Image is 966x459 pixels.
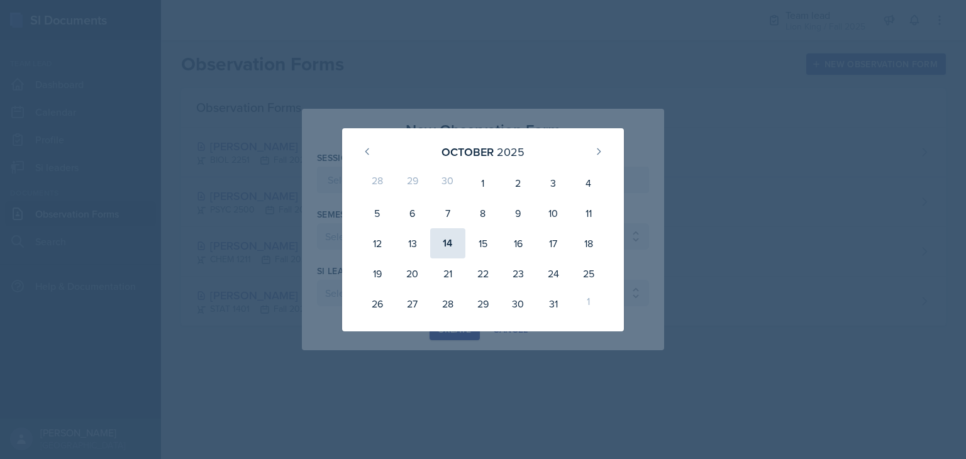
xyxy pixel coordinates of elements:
div: 14 [430,228,465,258]
div: 27 [395,289,430,319]
div: 30 [430,168,465,198]
div: 3 [536,168,571,198]
div: 5 [360,198,395,228]
div: 8 [465,198,501,228]
div: 18 [571,228,606,258]
div: 24 [536,258,571,289]
div: 19 [360,258,395,289]
div: 29 [465,289,501,319]
div: 2 [501,168,536,198]
div: 21 [430,258,465,289]
div: 10 [536,198,571,228]
div: 28 [360,168,395,198]
div: 25 [571,258,606,289]
div: 11 [571,198,606,228]
div: 23 [501,258,536,289]
div: 17 [536,228,571,258]
div: 9 [501,198,536,228]
div: 31 [536,289,571,319]
div: 6 [395,198,430,228]
div: 30 [501,289,536,319]
div: 22 [465,258,501,289]
div: 16 [501,228,536,258]
div: 12 [360,228,395,258]
div: October [441,143,494,160]
div: 15 [465,228,501,258]
div: 7 [430,198,465,228]
div: 28 [430,289,465,319]
div: 26 [360,289,395,319]
div: 29 [395,168,430,198]
div: 4 [571,168,606,198]
div: 1 [571,289,606,319]
div: 13 [395,228,430,258]
div: 20 [395,258,430,289]
div: 1 [465,168,501,198]
div: 2025 [497,143,525,160]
